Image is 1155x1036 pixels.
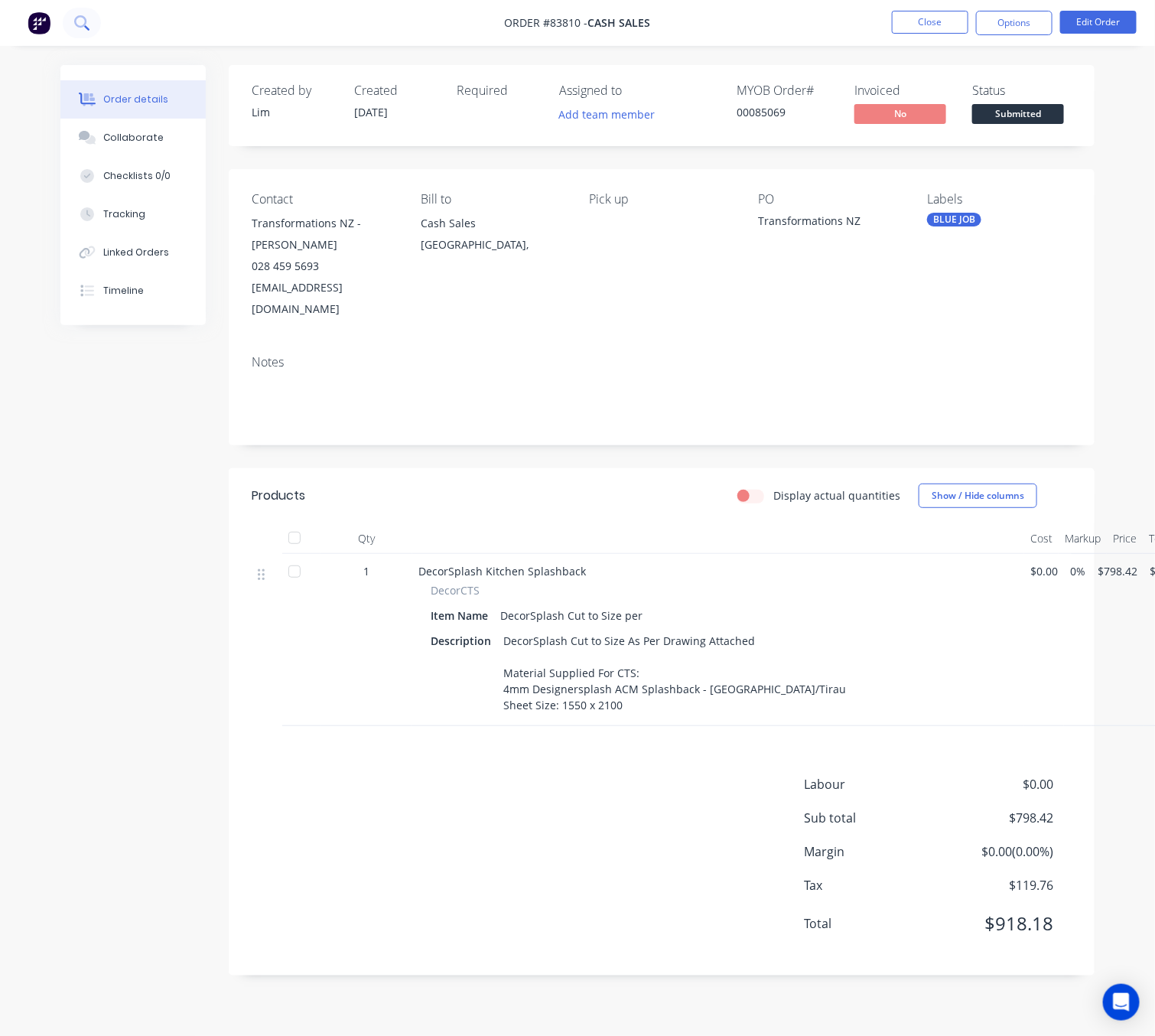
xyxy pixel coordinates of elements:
button: Edit Order [1060,11,1137,34]
div: Cost [1024,523,1059,554]
span: DecorSplash Kitchen Splashback [418,564,586,578]
button: Show / Hide columns [919,484,1037,508]
div: MYOB Order # [737,83,836,98]
button: Close [892,11,968,34]
span: $119.76 [940,876,1053,894]
span: Submitted [972,104,1064,123]
span: Cash Sales [588,16,651,31]
div: Description [431,630,497,652]
button: Options [976,11,1053,35]
div: Created [354,83,438,98]
div: 028 459 5693 [252,256,396,277]
div: Open Intercom Messenger [1103,984,1140,1021]
div: Order details [103,93,168,106]
span: Margin [804,842,940,861]
button: Linked Orders [60,233,206,272]
span: Sub total [804,809,940,827]
div: BLUE JOB [927,213,981,226]
div: Pick up [590,192,734,207]
div: PO [758,192,903,207]
span: 0% [1070,563,1085,579]
span: [DATE] [354,105,388,119]
div: Transformations NZ - [PERSON_NAME] [252,213,396,256]
div: 00085069 [737,104,836,120]
div: Notes [252,355,1072,370]
span: Labour [804,775,940,793]
div: Bill to [421,192,565,207]
button: Order details [60,80,206,119]
div: Qty [320,523,412,554]
label: Display actual quantities [773,487,900,503]
div: Price [1107,523,1143,554]
span: $0.00 [940,775,1053,793]
button: Add team member [551,104,663,125]
button: Collaborate [60,119,206,157]
div: [EMAIL_ADDRESS][DOMAIN_NAME] [252,277,396,320]
div: Contact [252,192,396,207]
div: DecorSplash Cut to Size per [494,604,649,627]
span: No [854,104,946,123]
div: DecorSplash Cut to Size As Per Drawing Attached Material Supplied For CTS: 4mm Designersplash ACM... [497,630,852,716]
div: Lim [252,104,336,120]
div: Markup [1059,523,1107,554]
div: Products [252,487,305,505]
div: Status [972,83,1072,98]
div: Item Name [431,604,494,627]
button: Checklists 0/0 [60,157,206,195]
div: Timeline [103,284,144,298]
div: Transformations NZ [758,213,903,234]
div: Linked Orders [103,246,169,259]
div: Transformations NZ - [PERSON_NAME]028 459 5693[EMAIL_ADDRESS][DOMAIN_NAME] [252,213,396,320]
div: Checklists 0/0 [103,169,171,183]
span: DecorCTS [431,582,480,598]
div: Tracking [103,207,145,221]
div: Created by [252,83,336,98]
span: $0.00 [1030,563,1058,579]
span: Tax [804,876,940,894]
span: $798.42 [1098,563,1137,579]
img: Factory [28,11,50,34]
button: Timeline [60,272,206,310]
div: Labels [927,192,1072,207]
div: Collaborate [103,131,164,145]
span: $0.00 ( 0.00 %) [940,842,1053,861]
button: Tracking [60,195,206,233]
span: 1 [363,563,369,579]
button: Add team member [559,104,663,125]
div: Cash Sales [421,213,565,234]
div: Required [457,83,541,98]
div: Assigned to [559,83,712,98]
button: Submitted [972,104,1064,127]
span: $798.42 [940,809,1053,827]
span: $918.18 [940,910,1053,937]
div: Cash Sales[GEOGRAPHIC_DATA], [421,213,565,262]
span: Total [804,914,940,933]
div: Invoiced [854,83,954,98]
span: Order #83810 - [505,16,588,31]
div: [GEOGRAPHIC_DATA], [421,234,565,256]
